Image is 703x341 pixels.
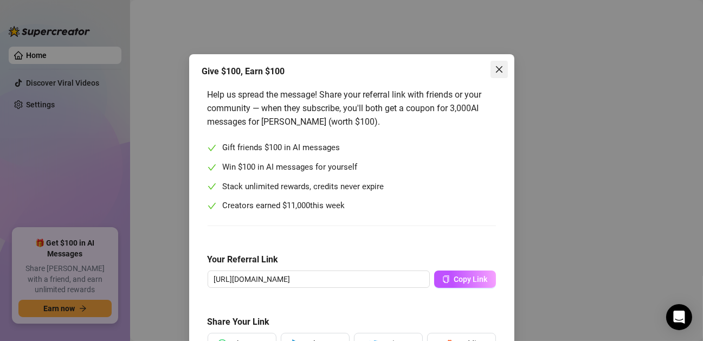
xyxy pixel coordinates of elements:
span: check [208,144,216,152]
div: Help us spread the message! Share your referral link with friends or your community — when they s... [208,88,496,128]
span: close [495,65,504,74]
span: check [208,163,216,172]
h5: Share Your Link [208,316,496,329]
span: Copy Link [454,275,488,284]
span: Gift friends $100 in AI messages [223,141,340,155]
h5: Your Referral Link [208,253,496,266]
span: Win $100 in AI messages for yourself [223,161,358,174]
span: copy [442,275,450,283]
span: Creators earned $ this week [223,200,345,213]
span: check [208,182,216,191]
span: Close [491,65,508,74]
button: Close [491,61,508,78]
span: check [208,202,216,210]
span: Stack unlimited rewards, credits never expire [223,181,384,194]
div: Give $100, Earn $100 [202,65,501,78]
button: Copy Link [434,271,496,288]
div: Open Intercom Messenger [666,304,692,330]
